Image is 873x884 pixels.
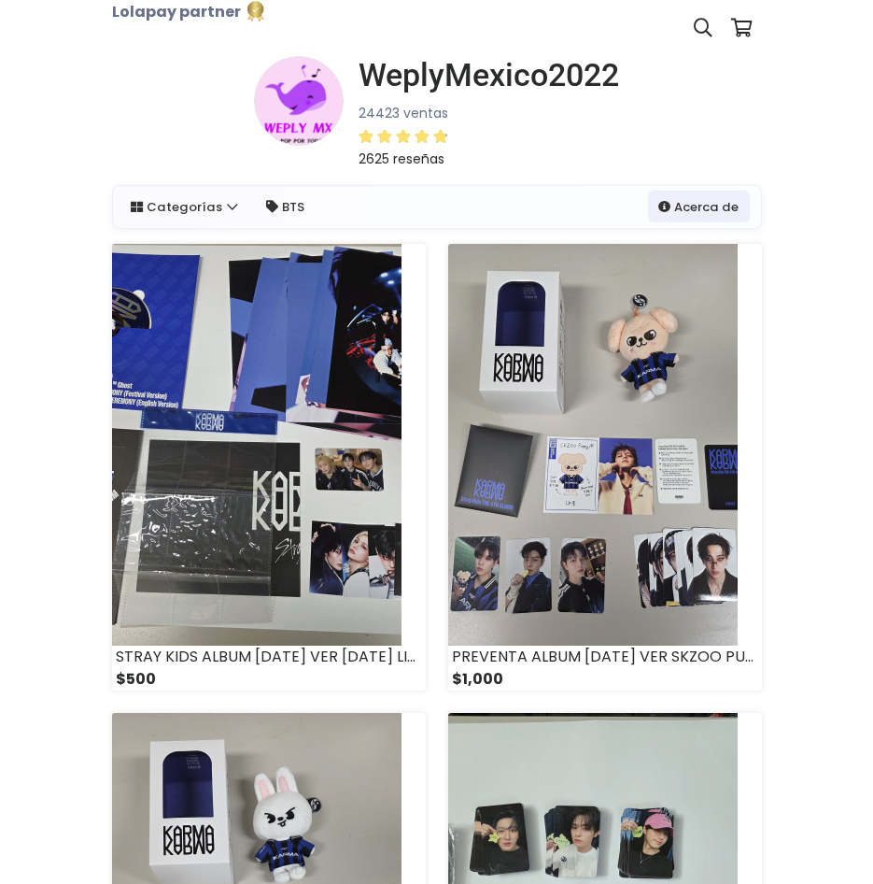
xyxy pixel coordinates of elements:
[112,646,426,668] div: STRAY KIDS ALBUM [DATE] VER [DATE] LIMITADO
[359,104,448,122] small: 24423 ventas
[120,191,248,222] a: Categorías
[112,244,401,646] img: small_1757033926976.jpeg
[344,56,619,94] a: WeplyMexico2022
[448,646,762,668] div: PREVENTA ALBUM [DATE] VER SKZOO PUPPYM O FOXLY O DWAKI
[359,125,448,148] div: 4.85 / 5
[359,56,619,94] h1: WeplyMexico2022
[359,124,619,170] a: 2625 reseñas
[448,244,738,646] img: small_1756942682874.jpeg
[359,150,444,168] small: 2625 reseñas
[448,668,762,691] div: $1,000
[255,191,314,222] a: BTS
[112,668,426,691] div: $500
[254,56,344,146] img: small.png
[112,1,241,22] b: Lolapay partner
[112,244,426,691] a: STRAY KIDS ALBUM [DATE] VER [DATE] LIMITADO $500
[648,191,749,222] a: Acerca de
[448,244,762,691] a: PREVENTA ALBUM [DATE] VER SKZOO PUPPYM O FOXLY O DWAKI $1,000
